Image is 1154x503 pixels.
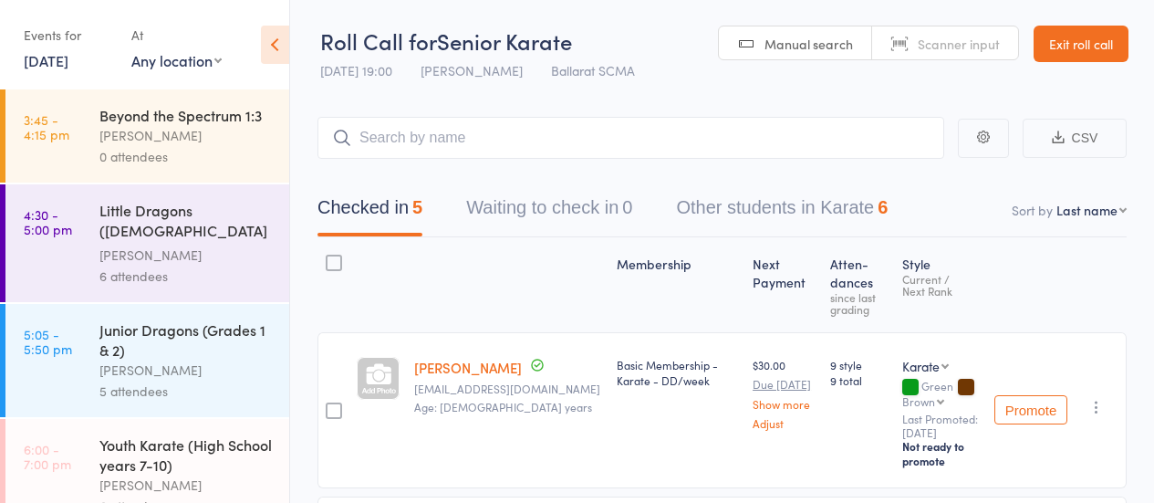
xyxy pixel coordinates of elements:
[1056,201,1118,219] div: Last name
[99,360,274,381] div: [PERSON_NAME]
[5,89,289,183] a: 3:45 -4:15 pmBeyond the Spectrum 1:3[PERSON_NAME]0 attendees
[753,378,816,391] small: Due [DATE]
[764,35,853,53] span: Manual search
[902,273,980,297] div: Current / Next Rank
[24,50,68,70] a: [DATE]
[437,26,572,56] span: Senior Karate
[99,200,274,245] div: Little Dragons ([DEMOGRAPHIC_DATA] Kindy & Prep)
[676,188,888,236] button: Other students in Karate6
[5,304,289,417] a: 5:05 -5:50 pmJunior Dragons (Grades 1 & 2)[PERSON_NAME]5 attendees
[830,372,888,388] span: 9 total
[99,266,274,287] div: 6 attendees
[918,35,1000,53] span: Scanner input
[830,291,888,315] div: since last grading
[466,188,632,236] button: Waiting to check in0
[24,207,72,236] time: 4:30 - 5:00 pm
[830,357,888,372] span: 9 style
[320,61,392,79] span: [DATE] 19:00
[99,381,274,402] div: 5 attendees
[414,358,522,377] a: [PERSON_NAME]
[5,184,289,302] a: 4:30 -5:00 pmLittle Dragons ([DEMOGRAPHIC_DATA] Kindy & Prep)[PERSON_NAME]6 attendees
[878,197,888,217] div: 6
[414,399,592,414] span: Age: [DEMOGRAPHIC_DATA] years
[745,246,823,324] div: Next Payment
[617,357,738,388] div: Basic Membership - Karate - DD/week
[902,395,935,407] div: Brown
[320,26,437,56] span: Roll Call for
[412,197,422,217] div: 5
[753,398,816,410] a: Show more
[551,61,635,79] span: Ballarat SCMA
[131,50,222,70] div: Any location
[99,435,274,475] div: Youth Karate (High School years 7-10)
[902,439,980,468] div: Not ready to promote
[131,20,222,50] div: At
[622,197,632,217] div: 0
[99,475,274,496] div: [PERSON_NAME]
[99,125,274,146] div: [PERSON_NAME]
[902,380,980,407] div: Green
[1023,119,1127,158] button: CSV
[317,117,944,159] input: Search by name
[24,442,71,471] time: 6:00 - 7:00 pm
[24,112,69,141] time: 3:45 - 4:15 pm
[994,395,1067,424] button: Promote
[895,246,987,324] div: Style
[902,357,940,375] div: Karate
[99,146,274,167] div: 0 attendees
[609,246,745,324] div: Membership
[753,417,816,429] a: Adjust
[317,188,422,236] button: Checked in5
[902,413,980,439] small: Last Promoted: [DATE]
[99,320,274,360] div: Junior Dragons (Grades 1 & 2)
[99,245,274,266] div: [PERSON_NAME]
[1012,201,1053,219] label: Sort by
[24,20,113,50] div: Events for
[414,382,602,395] small: murphypandd@gmail.com
[1034,26,1128,62] a: Exit roll call
[421,61,523,79] span: [PERSON_NAME]
[24,327,72,356] time: 5:05 - 5:50 pm
[753,357,816,429] div: $30.00
[823,246,895,324] div: Atten­dances
[99,105,274,125] div: Beyond the Spectrum 1:3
